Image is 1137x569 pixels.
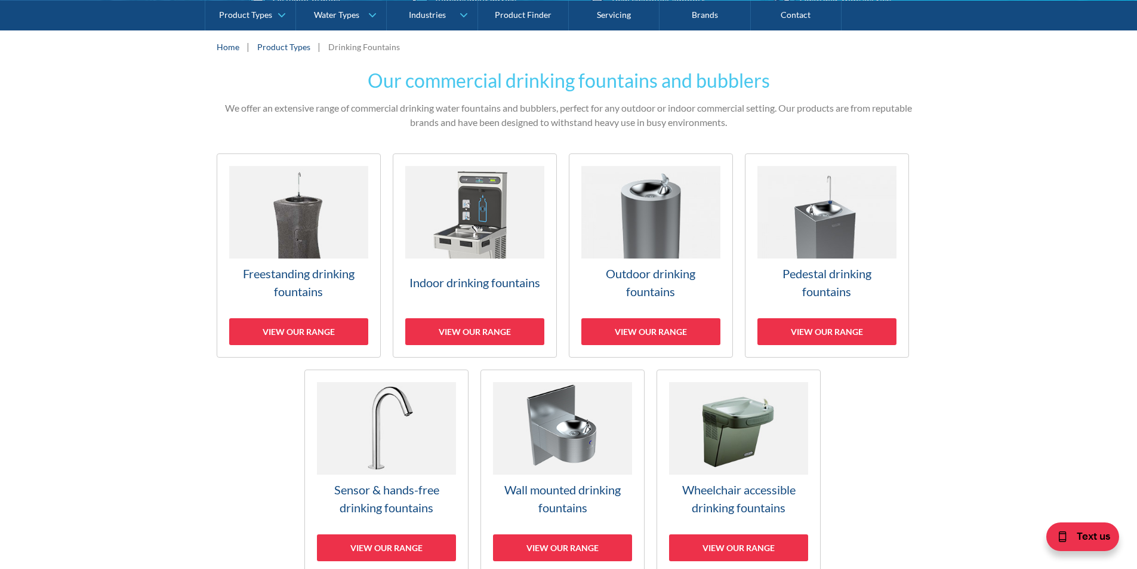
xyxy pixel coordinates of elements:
[669,481,808,516] h3: Wheelchair accessible drinking fountains
[405,273,544,291] h3: Indoor drinking fountains
[316,39,322,54] div: |
[493,481,632,516] h3: Wall mounted drinking fountains
[581,264,720,300] h3: Outdoor drinking fountains
[314,10,359,20] div: Water Types
[757,264,896,300] h3: Pedestal drinking fountains
[569,153,733,358] a: Outdoor drinking fountainsView our range
[409,10,446,20] div: Industries
[745,153,909,358] a: Pedestal drinking fountainsView our range
[317,534,456,561] div: View our range
[217,153,381,358] a: Freestanding drinking fountainsView our range
[1018,509,1137,569] iframe: podium webchat widget bubble
[405,318,544,345] div: View our range
[328,41,400,53] div: Drinking Fountains
[217,66,921,95] h2: Our commercial drinking fountains and bubblers
[217,41,239,53] a: Home
[757,318,896,345] div: View our range
[493,534,632,561] div: View our range
[217,101,921,130] p: We offer an extensive range of commercial drinking water fountains and bubblers, perfect for any ...
[219,10,272,20] div: Product Types
[317,481,456,516] h3: Sensor & hands-free drinking fountains
[393,153,557,358] a: Indoor drinking fountainsView our range
[229,318,368,345] div: View our range
[257,41,310,53] a: Product Types
[229,264,368,300] h3: Freestanding drinking fountains
[581,318,720,345] div: View our range
[669,534,808,561] div: View our range
[245,39,251,54] div: |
